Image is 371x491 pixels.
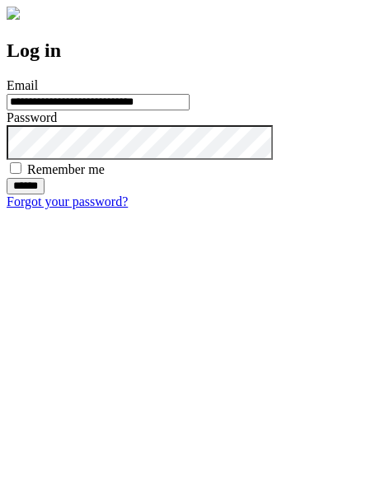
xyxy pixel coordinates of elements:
[7,110,57,124] label: Password
[27,162,105,176] label: Remember me
[7,194,128,208] a: Forgot your password?
[7,40,364,62] h2: Log in
[7,7,20,20] img: logo-4e3dc11c47720685a147b03b5a06dd966a58ff35d612b21f08c02c0306f2b779.png
[7,78,38,92] label: Email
